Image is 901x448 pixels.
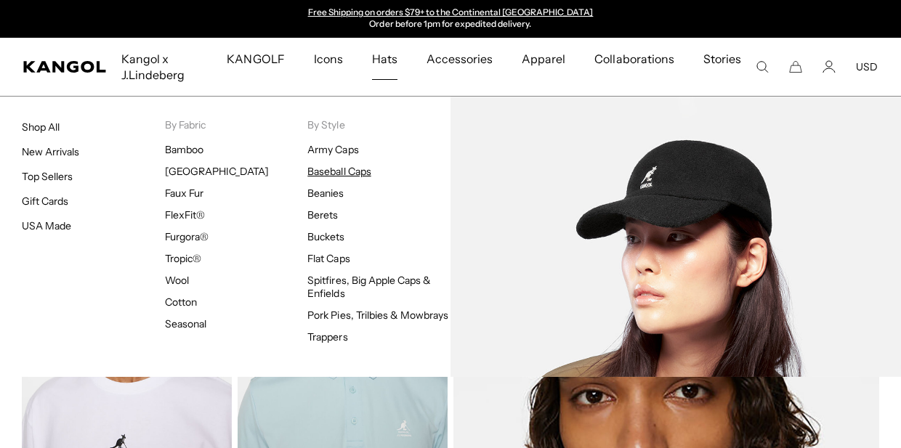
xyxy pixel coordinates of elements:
[307,274,431,300] a: Spitfires, Big Apple Caps & Enfields
[372,38,397,80] span: Hats
[165,296,197,309] a: Cotton
[165,274,189,287] a: Wool
[227,38,284,80] span: KANGOLF
[823,60,836,73] a: Account
[856,60,878,73] button: USD
[307,165,371,178] a: Baseball Caps
[703,38,741,96] span: Stories
[307,330,347,343] a: Trappers
[307,309,448,322] a: Pork Pies, Trilbies & Mowbrays
[307,143,358,156] a: Army Caps
[307,230,344,243] a: Buckets
[789,60,802,73] button: Cart
[594,38,674,80] span: Collaborations
[165,187,203,200] a: Faux Fur
[22,195,68,208] a: Gift Cards
[22,145,79,158] a: New Arrivals
[121,38,198,96] span: Kangol x J.Lindeberg
[22,121,60,134] a: Shop All
[427,38,493,80] span: Accessories
[22,219,71,232] a: USA Made
[756,60,769,73] summary: Search here
[165,143,203,156] a: Bamboo
[307,252,350,265] a: Flat Caps
[301,7,600,30] div: Announcement
[580,38,688,80] a: Collaborations
[412,38,507,80] a: Accessories
[301,7,600,30] div: 2 of 2
[165,118,308,131] p: By Fabric
[522,38,565,80] span: Apparel
[22,170,73,183] a: Top Sellers
[357,38,412,80] a: Hats
[165,165,269,178] a: [GEOGRAPHIC_DATA]
[212,38,299,80] a: KANGOLF
[689,38,756,96] a: Stories
[314,38,343,80] span: Icons
[307,208,338,221] a: Berets
[307,118,450,131] p: By Style
[308,7,594,17] a: Free Shipping on orders $79+ to the Continental [GEOGRAPHIC_DATA]
[23,61,107,73] a: Kangol
[450,97,901,377] img: Baseball_Caps.jpg
[165,230,209,243] a: Furgora®
[308,19,594,30] p: Order before 1pm for expedited delivery.
[301,7,600,30] slideshow-component: Announcement bar
[307,187,344,200] a: Beanies
[107,38,212,96] a: Kangol x J.Lindeberg
[165,317,206,330] a: Seasonal
[299,38,357,80] a: Icons
[165,208,205,221] a: FlexFit®
[507,38,580,80] a: Apparel
[165,252,201,265] a: Tropic®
